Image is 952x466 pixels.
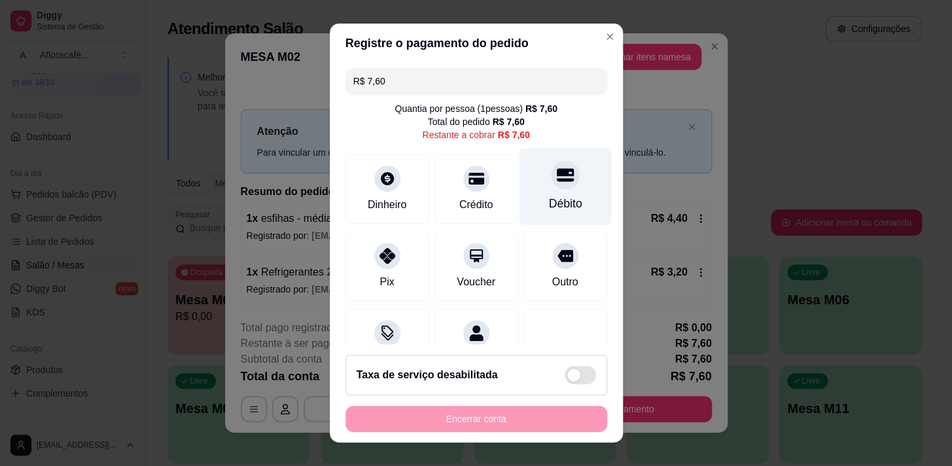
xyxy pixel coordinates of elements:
h2: Taxa de serviço desabilitada [357,367,498,383]
div: Voucher [457,274,495,290]
div: Débito [548,195,582,212]
div: Dinheiro [368,197,407,213]
div: Total do pedido [427,115,524,128]
input: Ex.: hambúrguer de cordeiro [353,68,599,94]
div: Outro [552,274,578,290]
div: Quantia por pessoa ( 1 pessoas) [395,102,557,115]
header: Registre o pagamento do pedido [330,24,623,63]
div: Crédito [459,197,493,213]
button: Close [599,26,620,47]
div: R$ 7,60 [492,115,524,128]
div: R$ 7,60 [498,128,530,141]
div: Restante a cobrar [422,128,529,141]
div: R$ 7,60 [525,102,557,115]
div: Pix [379,274,394,290]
